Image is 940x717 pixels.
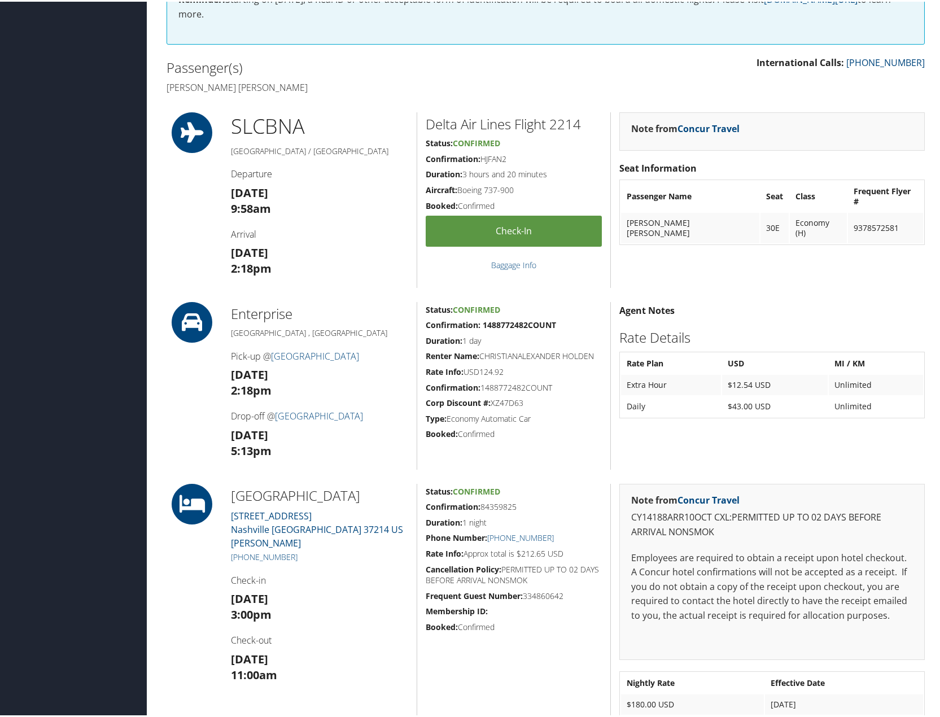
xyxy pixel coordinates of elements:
[426,620,602,631] h5: Confirmed
[426,318,556,329] strong: Confirmation: 1488772482COUNT
[426,412,447,422] strong: Type:
[453,484,500,495] span: Confirmed
[426,604,488,615] strong: Membership ID:
[231,303,408,322] h2: Enterprise
[231,605,272,620] strong: 3:00pm
[848,211,923,242] td: 9378572581
[275,408,363,421] a: [GEOGRAPHIC_DATA]
[426,589,602,600] h5: 334860642
[231,632,408,645] h4: Check-out
[621,352,721,372] th: Rate Plan
[677,492,740,505] a: Concur Travel
[426,303,453,313] strong: Status:
[621,373,721,394] td: Extra Hour
[426,547,602,558] h5: Approx total is $212.65 USD
[426,214,602,245] a: Check-in
[231,441,272,457] strong: 5:13pm
[619,303,675,315] strong: Agent Notes
[231,666,277,681] strong: 11:00am
[426,167,602,178] h5: 3 hours and 20 minutes
[765,671,923,692] th: Effective Date
[426,334,602,345] h5: 1 day
[631,121,740,133] strong: Note from
[426,349,602,360] h5: CHRISTIANALEXANDER HOLDEN
[426,167,462,178] strong: Duration:
[426,183,457,194] strong: Aircraft:
[231,381,272,396] strong: 2:18pm
[426,500,602,511] h5: 84359825
[426,620,458,631] strong: Booked:
[231,508,403,548] a: [STREET_ADDRESS]Nashville [GEOGRAPHIC_DATA] 37214 US [PERSON_NAME]
[167,80,537,92] h4: [PERSON_NAME] [PERSON_NAME]
[631,549,913,622] p: Employees are required to obtain a receipt upon hotel checkout. A Concur hotel confirmations will...
[231,199,271,215] strong: 9:58am
[848,180,923,210] th: Frequent Flyer #
[231,589,268,605] strong: [DATE]
[829,395,923,415] td: Unlimited
[426,412,602,423] h5: Economy Automatic Car
[231,226,408,239] h4: Arrival
[426,334,462,344] strong: Duration:
[621,180,759,210] th: Passenger Name
[426,427,458,438] strong: Booked:
[491,258,536,269] a: Baggage Info
[722,373,828,394] td: $12.54 USD
[231,243,268,259] strong: [DATE]
[619,326,925,346] h2: Rate Details
[231,144,408,155] h5: [GEOGRAPHIC_DATA] / [GEOGRAPHIC_DATA]
[631,509,913,537] p: CY14188ARR10OCT CXL:PERMITTED UP TO 02 DAYS BEFORE ARRIVAL NONSMOK
[790,180,847,210] th: Class
[426,152,602,163] h5: HJFAN2
[231,111,408,139] h1: SLC BNA
[231,484,408,504] h2: [GEOGRAPHIC_DATA]
[426,152,480,163] strong: Confirmation:
[621,671,764,692] th: Nightly Rate
[231,650,268,665] strong: [DATE]
[621,693,764,713] td: $180.00 USD
[760,180,789,210] th: Seat
[722,395,828,415] td: $43.00 USD
[426,365,602,376] h5: USD124.92
[790,211,847,242] td: Economy (H)
[271,348,359,361] a: [GEOGRAPHIC_DATA]
[231,348,408,361] h4: Pick-up @
[426,484,453,495] strong: Status:
[426,396,602,407] h5: XZ47D63
[426,562,602,584] h5: PERMITTED UP TO 02 DAYS BEFORE ARRIVAL NONSMOK
[426,381,602,392] h5: 1488772482COUNT
[426,113,602,132] h2: Delta Air Lines Flight 2214
[231,408,408,421] h4: Drop-off @
[619,160,697,173] strong: Seat Information
[426,396,491,406] strong: Corp Discount #:
[426,547,464,557] strong: Rate Info:
[487,531,554,541] a: [PHONE_NUMBER]
[426,515,602,527] h5: 1 night
[426,183,602,194] h5: Boeing 737-900
[426,589,523,600] strong: Frequent Guest Number:
[426,349,479,360] strong: Renter Name:
[231,426,268,441] strong: [DATE]
[426,136,453,147] strong: Status:
[453,136,500,147] span: Confirmed
[765,693,923,713] td: [DATE]
[231,550,298,561] a: [PHONE_NUMBER]
[829,352,923,372] th: MI / KM
[231,166,408,178] h4: Departure
[231,326,408,337] h5: [GEOGRAPHIC_DATA] , [GEOGRAPHIC_DATA]
[426,562,501,573] strong: Cancellation Policy:
[829,373,923,394] td: Unlimited
[757,55,844,67] strong: International Calls:
[677,121,740,133] a: Concur Travel
[621,211,759,242] td: [PERSON_NAME] [PERSON_NAME]
[453,303,500,313] span: Confirmed
[426,427,602,438] h5: Confirmed
[426,531,487,541] strong: Phone Number:
[426,500,480,510] strong: Confirmation:
[426,515,462,526] strong: Duration:
[426,381,480,391] strong: Confirmation:
[846,55,925,67] a: [PHONE_NUMBER]
[231,572,408,585] h4: Check-in
[621,395,721,415] td: Daily
[631,492,740,505] strong: Note from
[231,365,268,381] strong: [DATE]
